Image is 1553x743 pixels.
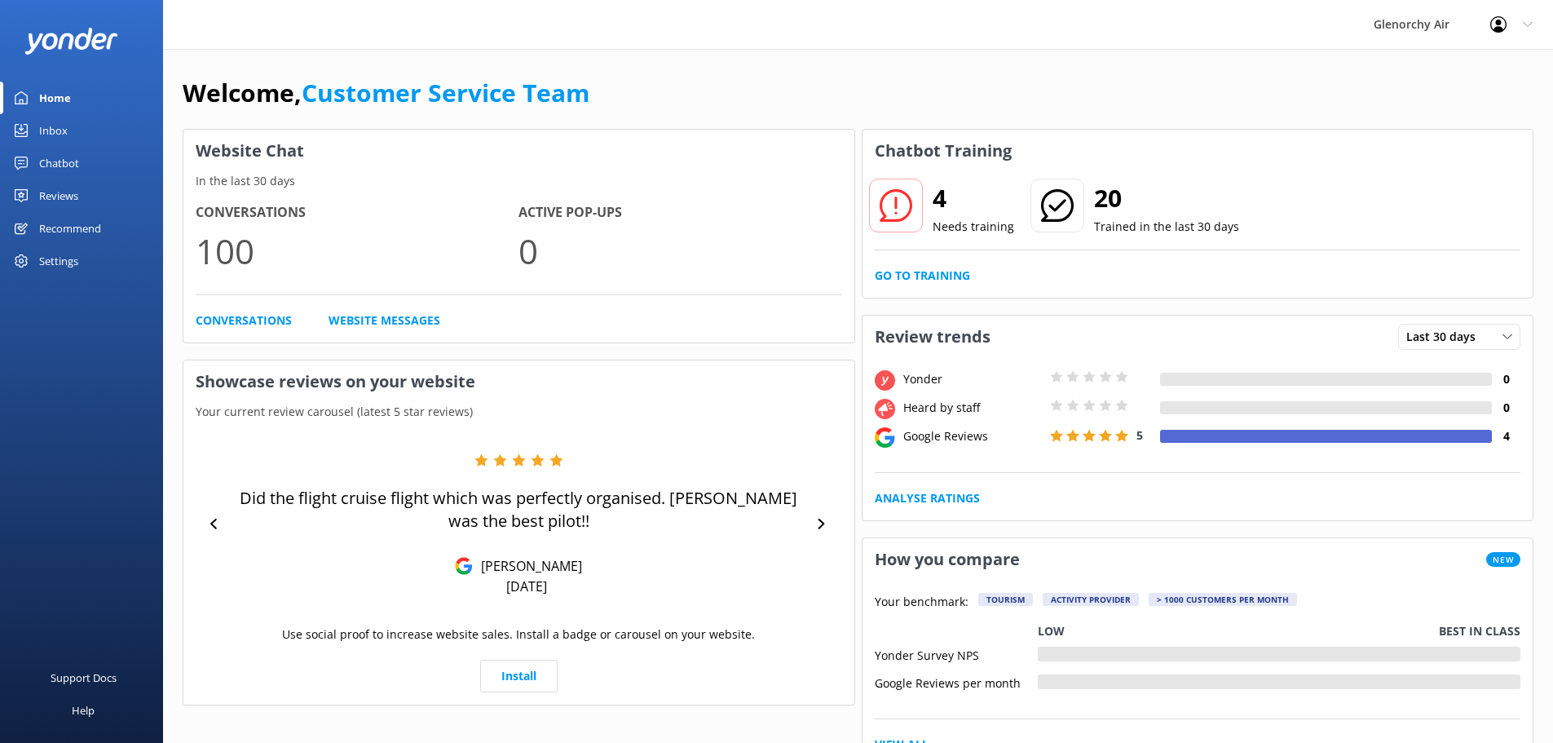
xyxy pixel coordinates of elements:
div: Recommend [39,212,101,245]
div: Activity Provider [1043,593,1139,606]
p: Use social proof to increase website sales. Install a badge or carousel on your website. [282,626,755,643]
div: Yonder Survey NPS [875,647,1038,661]
img: yonder-white-logo.png [24,28,118,55]
div: Support Docs [51,661,117,694]
div: Chatbot [39,147,79,179]
h3: Review trends [863,316,1003,358]
div: Google Reviews per month [875,674,1038,689]
p: [PERSON_NAME] [473,557,582,575]
p: Best in class [1439,622,1520,640]
p: 0 [518,223,841,278]
div: Reviews [39,179,78,212]
a: Go to Training [875,267,970,285]
a: Conversations [196,312,292,329]
h4: Active Pop-ups [518,202,841,223]
a: Install [480,660,558,692]
span: Last 30 days [1406,328,1485,346]
h4: 0 [1492,399,1520,417]
div: Help [72,694,95,727]
div: Google Reviews [899,427,1046,445]
p: 100 [196,223,518,278]
div: Home [39,82,71,114]
div: Tourism [978,593,1033,606]
p: In the last 30 days [183,172,854,190]
span: New [1486,552,1520,567]
p: Your current review carousel (latest 5 star reviews) [183,403,854,421]
div: Heard by staff [899,399,1046,417]
h3: How you compare [863,538,1032,581]
div: Settings [39,245,78,277]
h3: Website Chat [183,130,854,172]
p: Trained in the last 30 days [1094,218,1239,236]
h3: Chatbot Training [863,130,1024,172]
a: Analyse Ratings [875,489,980,507]
p: Did the flight cruise flight which was perfectly organised. [PERSON_NAME] was the best pilot!! [228,487,810,533]
h2: 20 [1094,179,1239,218]
div: Inbox [39,114,68,147]
p: Low [1038,622,1065,640]
h2: 4 [933,179,1014,218]
a: Customer Service Team [302,76,589,109]
p: Your benchmark: [875,593,968,613]
div: Yonder [899,370,1046,388]
p: [DATE] [506,577,547,595]
h4: Conversations [196,202,518,223]
h4: 4 [1492,427,1520,445]
div: > 1000 customers per month [1149,593,1297,606]
h3: Showcase reviews on your website [183,360,854,403]
h1: Welcome, [183,73,589,113]
p: Needs training [933,218,1014,236]
span: 5 [1136,427,1143,443]
img: Google Reviews [455,557,473,575]
h4: 0 [1492,370,1520,388]
a: Website Messages [329,312,440,329]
